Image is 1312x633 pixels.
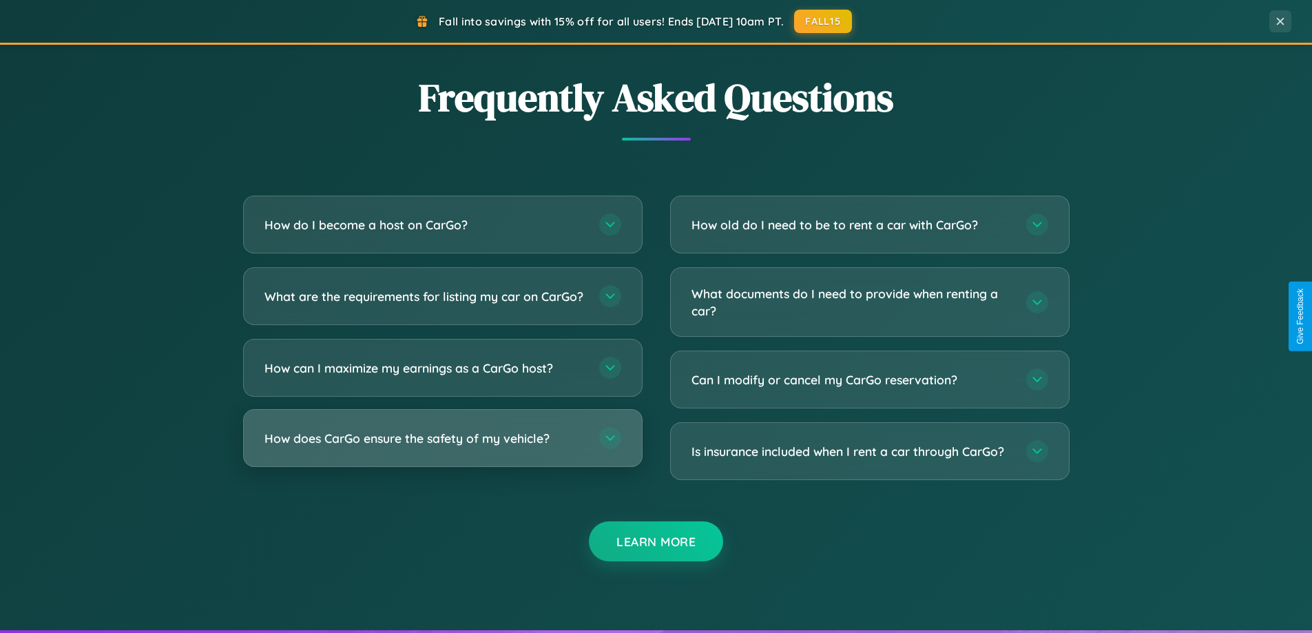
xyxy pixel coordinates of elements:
[264,288,585,305] h3: What are the requirements for listing my car on CarGo?
[439,14,784,28] span: Fall into savings with 15% off for all users! Ends [DATE] 10am PT.
[1295,289,1305,344] div: Give Feedback
[589,521,723,561] button: Learn More
[264,360,585,377] h3: How can I maximize my earnings as a CarGo host?
[243,71,1070,124] h2: Frequently Asked Questions
[691,443,1012,460] h3: Is insurance included when I rent a car through CarGo?
[264,216,585,234] h3: How do I become a host on CarGo?
[264,430,585,447] h3: How does CarGo ensure the safety of my vehicle?
[691,285,1012,319] h3: What documents do I need to provide when renting a car?
[691,216,1012,234] h3: How old do I need to be to rent a car with CarGo?
[794,10,852,33] button: FALL15
[691,371,1012,388] h3: Can I modify or cancel my CarGo reservation?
